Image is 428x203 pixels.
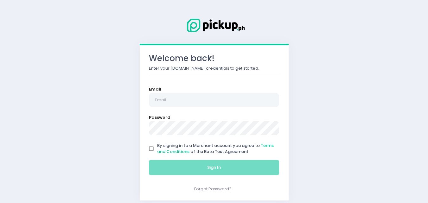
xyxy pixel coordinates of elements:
label: Password [149,114,170,121]
p: Enter your [DOMAIN_NAME] credentials to get started. [149,65,279,72]
button: Sign In [149,160,279,175]
input: Email [149,93,279,107]
a: Forgot Password? [194,186,232,192]
span: By signing in to a Merchant account you agree to of the Beta Test Agreement [157,143,274,155]
a: Terms and Conditions [157,143,274,155]
label: Email [149,86,161,92]
span: Sign In [207,164,221,170]
img: Logo [182,17,246,33]
h3: Welcome back! [149,54,279,63]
